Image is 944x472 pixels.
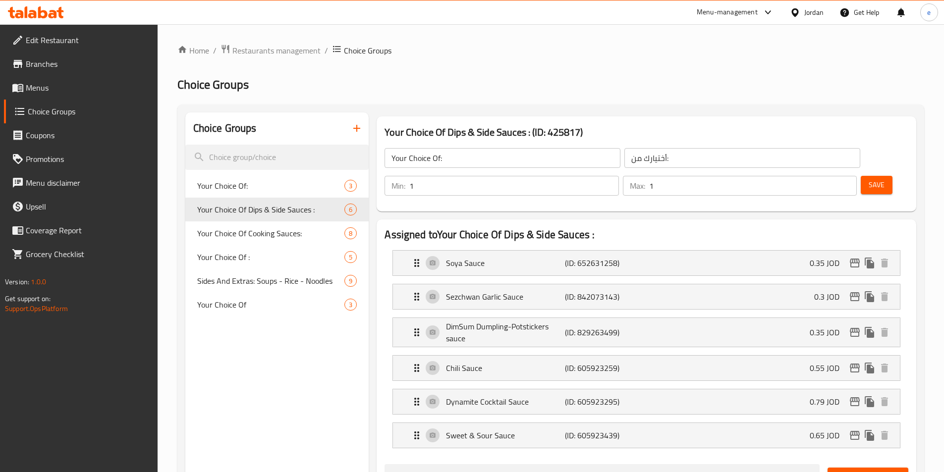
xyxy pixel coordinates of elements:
button: duplicate [862,289,877,304]
p: Min: [391,180,405,192]
a: Grocery Checklist [4,242,158,266]
span: e [927,7,931,18]
a: Upsell [4,195,158,218]
p: Dynamite Cocktail Sauce [446,396,564,408]
span: 5 [345,253,356,262]
p: 0.35 JOD [810,257,847,269]
div: Your Choice Of Cooking Sauces:8 [185,221,369,245]
span: Coupons [26,129,150,141]
a: Home [177,45,209,56]
span: Restaurants management [232,45,321,56]
div: Your Choice Of :5 [185,245,369,269]
div: Your Choice Of:3 [185,174,369,198]
span: Your Choice Of Cooking Sauces: [197,227,345,239]
a: Edit Restaurant [4,28,158,52]
button: edit [847,256,862,270]
button: delete [877,325,892,340]
a: Coverage Report [4,218,158,242]
a: Support.OpsPlatform [5,302,68,315]
a: Restaurants management [221,44,321,57]
div: Sides And Extras: Soups - Rice - Noodles9 [185,269,369,293]
div: Expand [393,356,900,380]
p: (ID: 829263499) [565,326,644,338]
h2: Assigned to Your Choice Of Dips & Side Sauces : [385,227,908,242]
p: (ID: 605923259) [565,362,644,374]
button: delete [877,289,892,304]
button: edit [847,361,862,375]
p: 0.55 JOD [810,362,847,374]
div: Expand [393,423,900,448]
span: 8 [345,229,356,238]
li: Expand [385,246,908,280]
span: Choice Groups [344,45,391,56]
span: Sides And Extras: Soups - Rice - Noodles [197,275,345,287]
li: Expand [385,314,908,351]
button: duplicate [862,428,877,443]
li: Expand [385,385,908,419]
span: Menu disclaimer [26,177,150,189]
button: delete [877,361,892,375]
div: Your Choice Of3 [185,293,369,316]
input: search [185,145,369,170]
div: Expand [393,251,900,275]
span: Your Choice Of: [197,180,345,192]
span: Branches [26,58,150,70]
p: (ID: 652631258) [565,257,644,269]
button: duplicate [862,394,877,409]
button: edit [847,325,862,340]
span: Coverage Report [26,224,150,236]
span: 3 [345,300,356,310]
button: duplicate [862,361,877,375]
p: DimSum Dumpling-Potstickers sauce [446,320,564,344]
div: Choices [344,299,357,311]
button: edit [847,394,862,409]
div: Choices [344,204,357,215]
button: edit [847,289,862,304]
a: Branches [4,52,158,76]
span: Edit Restaurant [26,34,150,46]
p: 0.65 JOD [810,429,847,441]
div: Choices [344,227,357,239]
div: Your Choice Of Dips & Side Sauces :6 [185,198,369,221]
span: Choice Groups [28,105,150,117]
a: Coupons [4,123,158,147]
span: 9 [345,276,356,286]
span: 1.0.0 [31,275,46,288]
div: Expand [393,389,900,414]
span: Your Choice Of : [197,251,345,263]
span: Promotions [26,153,150,165]
li: / [213,45,217,56]
li: Expand [385,351,908,385]
span: Your Choice Of [197,299,345,311]
div: Choices [344,275,357,287]
p: 0.3 JOD [814,291,847,303]
li: / [325,45,328,56]
span: 3 [345,181,356,191]
span: Grocery Checklist [26,248,150,260]
span: Choice Groups [177,73,249,96]
span: Version: [5,275,29,288]
p: (ID: 842073143) [565,291,644,303]
button: edit [847,428,862,443]
p: 0.35 JOD [810,326,847,338]
h2: Choice Groups [193,121,257,136]
button: duplicate [862,325,877,340]
a: Menus [4,76,158,100]
p: Chili Sauce [446,362,564,374]
a: Choice Groups [4,100,158,123]
button: delete [877,394,892,409]
button: duplicate [862,256,877,270]
li: Expand [385,419,908,452]
span: Menus [26,82,150,94]
div: Choices [344,180,357,192]
li: Expand [385,280,908,314]
span: Upsell [26,201,150,212]
span: Your Choice Of Dips & Side Sauces : [197,204,345,215]
a: Menu disclaimer [4,171,158,195]
p: Sweet & Sour Sauce [446,429,564,441]
p: Soya Sauce [446,257,564,269]
div: Jordan [804,7,824,18]
span: 6 [345,205,356,214]
p: (ID: 605923295) [565,396,644,408]
nav: breadcrumb [177,44,924,57]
